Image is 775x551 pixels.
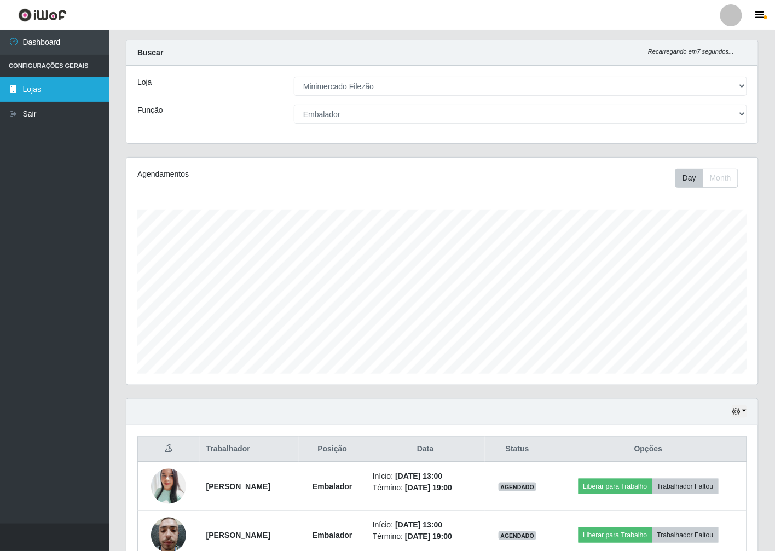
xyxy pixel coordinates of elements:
button: Trabalhador Faltou [652,527,719,543]
time: [DATE] 19:00 [405,532,452,541]
label: Loja [137,77,152,88]
button: Trabalhador Faltou [652,479,719,494]
strong: [PERSON_NAME] [206,482,270,491]
li: Início: [373,471,478,482]
div: Agendamentos [137,169,382,180]
strong: [PERSON_NAME] [206,531,270,540]
th: Trabalhador [200,437,299,462]
strong: Buscar [137,48,163,57]
button: Liberar para Trabalho [579,479,652,494]
th: Opções [550,437,747,462]
span: AGENDADO [499,483,537,491]
button: Month [703,169,738,188]
time: [DATE] 13:00 [395,472,442,480]
img: 1748729241814.jpeg [151,466,186,507]
li: Término: [373,482,478,494]
label: Função [137,105,163,116]
button: Liberar para Trabalho [579,527,652,543]
strong: Embalador [313,531,352,540]
time: [DATE] 13:00 [395,520,442,529]
strong: Embalador [313,482,352,491]
th: Data [366,437,485,462]
time: [DATE] 19:00 [405,483,452,492]
li: Início: [373,519,478,531]
th: Posição [299,437,366,462]
img: CoreUI Logo [18,8,67,22]
button: Day [675,169,703,188]
div: First group [675,169,738,188]
i: Recarregando em 7 segundos... [648,48,734,55]
li: Término: [373,531,478,542]
div: Toolbar with button groups [675,169,747,188]
th: Status [485,437,551,462]
span: AGENDADO [499,531,537,540]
